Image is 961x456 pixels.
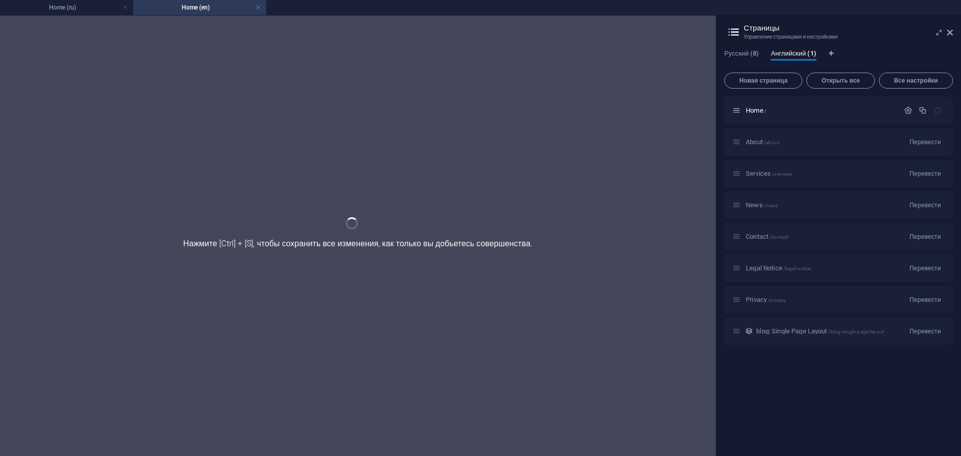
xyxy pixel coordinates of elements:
[909,170,941,178] span: Перевести
[905,166,945,182] button: Перевести
[909,296,941,304] span: Перевести
[806,73,874,89] button: Открыть все
[909,138,941,146] span: Перевести
[905,197,945,213] button: Перевести
[811,78,870,84] span: Открыть все
[905,260,945,276] button: Перевести
[909,201,941,209] span: Перевести
[904,106,912,115] div: Настройки
[905,323,945,339] button: Перевести
[909,327,941,335] span: Перевести
[764,108,766,114] span: /
[918,106,927,115] div: Копировать
[744,24,953,33] h2: Страницы
[879,73,953,89] button: Все настройки
[744,33,933,42] h3: Управление страницами и настройками
[746,107,766,114] span: Нажмите, чтобы открыть страницу
[905,292,945,308] button: Перевести
[933,106,942,115] div: Стартовую страницу нельзя удалить
[905,229,945,245] button: Перевести
[883,78,948,84] span: Все настройки
[724,73,802,89] button: Новая страница
[729,78,798,84] span: Новая страница
[905,134,945,150] button: Перевести
[909,233,941,241] span: Перевести
[743,107,899,114] div: Home/
[724,48,759,62] span: Русский (8)
[724,50,953,69] div: Языковые вкладки
[771,48,816,62] span: Английский (1)
[909,264,941,272] span: Перевести
[133,2,266,13] h4: Home (en)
